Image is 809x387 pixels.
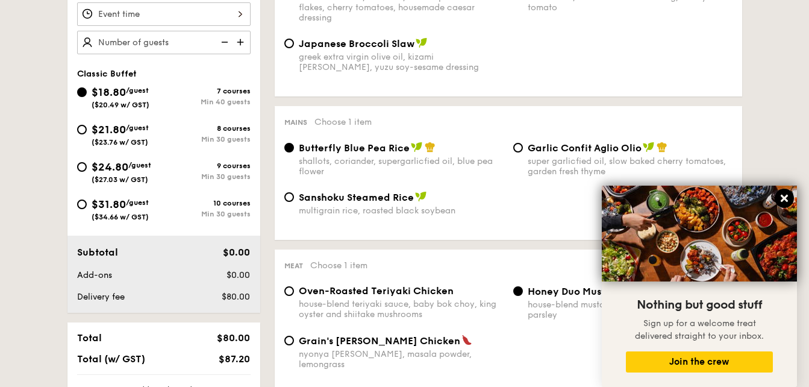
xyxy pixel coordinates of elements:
div: house-blend mustard, maple soy baked potato, parsley [528,300,732,320]
img: DSC07876-Edit02-Large.jpeg [602,186,797,282]
img: icon-vegan.f8ff3823.svg [643,142,655,153]
span: /guest [126,86,149,95]
div: multigrain rice, roasted black soybean [299,206,504,216]
span: Garlic Confit Aglio Olio [528,142,642,154]
span: $87.20 [219,353,250,365]
div: nyonya [PERSON_NAME], masala powder, lemongrass [299,349,504,370]
span: $24.80 [92,160,128,174]
input: Japanese Broccoli Slawgreek extra virgin olive oil, kizami [PERSON_NAME], yuzu soy-sesame dressing [284,39,294,48]
input: $24.80/guest($27.03 w/ GST)9 coursesMin 30 guests [77,162,87,172]
span: $21.80 [92,123,126,136]
input: Event time [77,2,251,26]
span: $80.00 [217,332,250,344]
span: /guest [126,124,149,132]
input: $31.80/guest($34.66 w/ GST)10 coursesMin 30 guests [77,200,87,209]
button: Close [775,189,794,208]
input: Honey Duo Mustard Chickenhouse-blend mustard, maple soy baked potato, parsley [513,286,523,296]
input: Sanshoku Steamed Ricemultigrain rice, roasted black soybean [284,192,294,202]
span: $0.00 [226,270,250,280]
span: ($34.66 w/ GST) [92,213,149,221]
input: $18.80/guest($20.49 w/ GST)7 coursesMin 40 guests [77,87,87,97]
img: icon-add.58712e84.svg [233,31,251,54]
input: Butterfly Blue Pea Riceshallots, coriander, supergarlicfied oil, blue pea flower [284,143,294,153]
span: Subtotal [77,247,118,258]
input: Oven-Roasted Teriyaki Chickenhouse-blend teriyaki sauce, baby bok choy, king oyster and shiitake ... [284,286,294,296]
input: Grain's [PERSON_NAME] Chickennyonya [PERSON_NAME], masala powder, lemongrass [284,336,294,345]
span: Butterfly Blue Pea Rice [299,142,410,154]
span: $31.80 [92,198,126,211]
span: Choose 1 item [314,117,372,127]
span: Grain's [PERSON_NAME] Chicken [299,335,460,347]
div: Min 30 guests [164,172,251,181]
img: icon-vegan.f8ff3823.svg [416,37,428,48]
div: Min 30 guests [164,210,251,218]
span: ($20.49 w/ GST) [92,101,149,109]
span: Classic Buffet [77,69,137,79]
span: /guest [126,198,149,207]
div: 7 courses [164,87,251,95]
input: Garlic Confit Aglio Oliosuper garlicfied oil, slow baked cherry tomatoes, garden fresh thyme [513,143,523,153]
span: ($27.03 w/ GST) [92,175,148,184]
span: Nothing but good stuff [637,298,762,312]
input: $21.80/guest($23.76 w/ GST)8 coursesMin 30 guests [77,125,87,134]
div: Min 40 guests [164,98,251,106]
div: house-blend teriyaki sauce, baby bok choy, king oyster and shiitake mushrooms [299,299,504,319]
button: Join the crew [626,351,773,373]
span: Total [77,332,102,344]
img: icon-vegan.f8ff3823.svg [415,191,427,202]
div: 10 courses [164,199,251,207]
div: super garlicfied oil, slow baked cherry tomatoes, garden fresh thyme [528,156,732,177]
img: icon-spicy.37a8142b.svg [461,335,472,345]
span: Total (w/ GST) [77,353,145,365]
span: Mains [284,118,307,127]
span: $0.00 [223,247,250,258]
span: Oven-Roasted Teriyaki Chicken [299,285,454,297]
img: icon-chef-hat.a58ddaea.svg [425,142,436,153]
span: Sanshoku Steamed Rice [299,192,414,203]
div: 8 courses [164,124,251,133]
span: Meat [284,262,303,270]
div: Min 30 guests [164,135,251,143]
span: Delivery fee [77,292,125,302]
img: icon-vegan.f8ff3823.svg [411,142,423,153]
img: icon-chef-hat.a58ddaea.svg [657,142,667,153]
span: /guest [128,161,151,169]
img: icon-reduce.1d2dbef1.svg [214,31,233,54]
div: greek extra virgin olive oil, kizami [PERSON_NAME], yuzu soy-sesame dressing [299,52,504,72]
span: Sign up for a welcome treat delivered straight to your inbox. [635,318,764,341]
span: Choose 1 item [310,260,367,271]
input: Number of guests [77,31,251,54]
div: 9 courses [164,162,251,170]
span: $18.80 [92,86,126,99]
span: $80.00 [222,292,250,302]
span: Add-ons [77,270,112,280]
span: Honey Duo Mustard Chicken [528,286,665,297]
span: ($23.76 w/ GST) [92,138,148,146]
div: shallots, coriander, supergarlicfied oil, blue pea flower [299,156,504,177]
span: Japanese Broccoli Slaw [299,38,414,49]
